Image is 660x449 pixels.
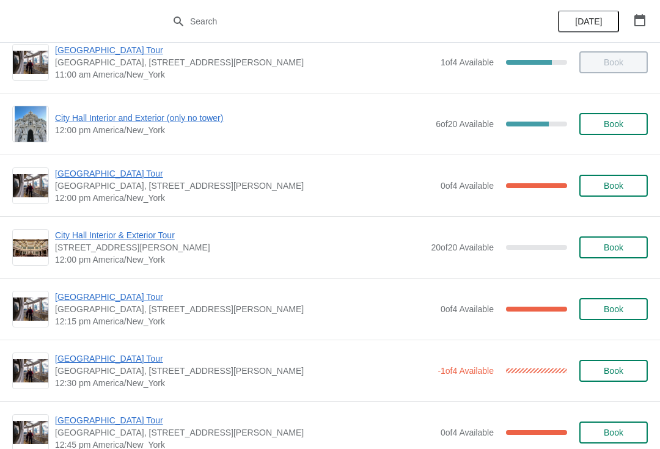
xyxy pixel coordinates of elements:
span: [GEOGRAPHIC_DATA], [STREET_ADDRESS][PERSON_NAME] [55,365,431,377]
img: City Hall Interior & Exterior Tour | 1400 John F Kennedy Boulevard, Suite 121, Philadelphia, PA, ... [13,239,48,257]
span: City Hall Interior & Exterior Tour [55,229,425,241]
span: 0 of 4 Available [441,428,494,437]
span: [GEOGRAPHIC_DATA], [STREET_ADDRESS][PERSON_NAME] [55,426,435,439]
span: 12:00 pm America/New_York [55,192,435,204]
span: 20 of 20 Available [431,243,494,252]
button: Book [579,298,648,320]
span: 11:00 am America/New_York [55,68,435,81]
img: City Hall Interior and Exterior (only no tower) | | 12:00 pm America/New_York [15,106,47,142]
span: [GEOGRAPHIC_DATA], [STREET_ADDRESS][PERSON_NAME] [55,303,435,315]
span: [STREET_ADDRESS][PERSON_NAME] [55,241,425,254]
img: City Hall Tower Tour | City Hall Visitor Center, 1400 John F Kennedy Boulevard Suite 121, Philade... [13,174,48,198]
img: City Hall Tower Tour | City Hall Visitor Center, 1400 John F Kennedy Boulevard Suite 121, Philade... [13,359,48,383]
span: 12:15 pm America/New_York [55,315,435,327]
span: 1 of 4 Available [441,57,494,67]
span: Book [604,243,623,252]
span: [GEOGRAPHIC_DATA] Tour [55,414,435,426]
span: Book [604,304,623,314]
span: 12:30 pm America/New_York [55,377,431,389]
span: [GEOGRAPHIC_DATA] Tour [55,291,435,303]
span: 6 of 20 Available [436,119,494,129]
img: City Hall Tower Tour | City Hall Visitor Center, 1400 John F Kennedy Boulevard Suite 121, Philade... [13,421,48,445]
button: [DATE] [558,10,619,32]
span: [GEOGRAPHIC_DATA], [STREET_ADDRESS][PERSON_NAME] [55,56,435,68]
span: -1 of 4 Available [438,366,494,376]
span: [GEOGRAPHIC_DATA] Tour [55,44,435,56]
input: Search [189,10,495,32]
img: City Hall Tower Tour | City Hall Visitor Center, 1400 John F Kennedy Boulevard Suite 121, Philade... [13,298,48,321]
button: Book [579,360,648,382]
button: Book [579,422,648,444]
span: 12:00 pm America/New_York [55,254,425,266]
span: Book [604,366,623,376]
span: Book [604,428,623,437]
span: Book [604,119,623,129]
span: Book [604,181,623,191]
button: Book [579,113,648,135]
span: 12:00 pm America/New_York [55,124,430,136]
button: Book [579,175,648,197]
img: City Hall Tower Tour | City Hall Visitor Center, 1400 John F Kennedy Boulevard Suite 121, Philade... [13,51,48,75]
span: City Hall Interior and Exterior (only no tower) [55,112,430,124]
span: [GEOGRAPHIC_DATA] Tour [55,352,431,365]
span: [GEOGRAPHIC_DATA] Tour [55,167,435,180]
span: [GEOGRAPHIC_DATA], [STREET_ADDRESS][PERSON_NAME] [55,180,435,192]
span: [DATE] [575,16,602,26]
button: Book [579,236,648,258]
span: 0 of 4 Available [441,181,494,191]
span: 0 of 4 Available [441,304,494,314]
